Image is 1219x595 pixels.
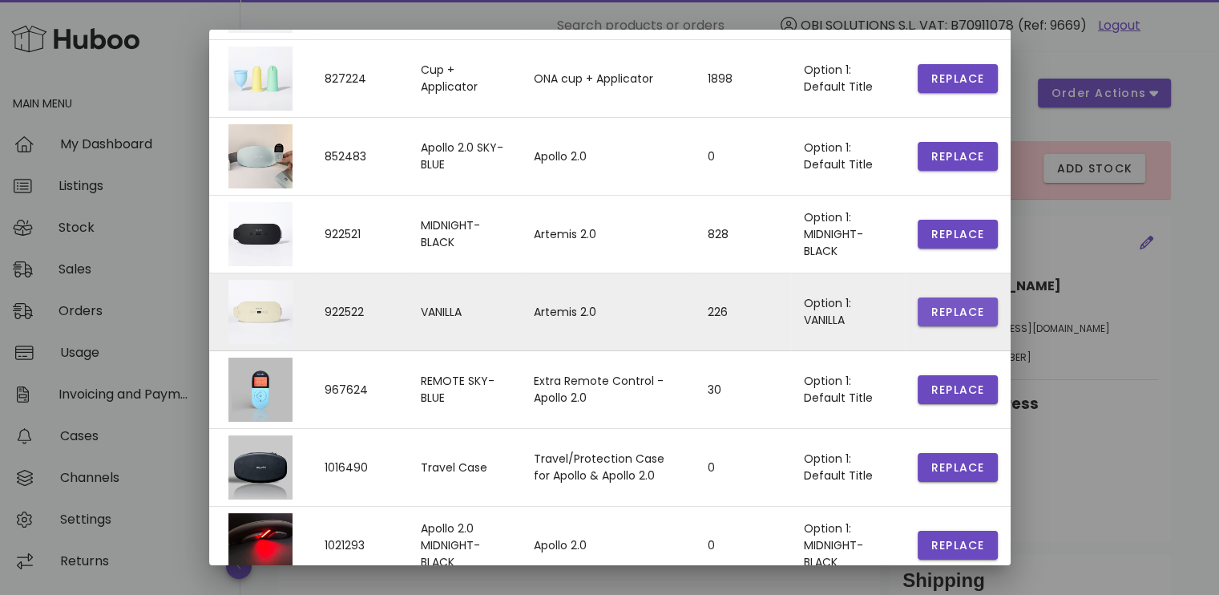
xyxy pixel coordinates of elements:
[312,196,408,273] td: 922521
[521,118,695,196] td: Apollo 2.0
[312,351,408,429] td: 967624
[521,273,695,351] td: Artemis 2.0
[695,118,791,196] td: 0
[695,40,791,118] td: 1898
[408,507,522,584] td: Apollo 2.0 MIDNIGHT-BLACK
[918,453,998,482] button: Replace
[791,351,904,429] td: Option 1: Default Title
[918,375,998,404] button: Replace
[521,351,695,429] td: Extra Remote Control - Apollo 2.0
[918,297,998,326] button: Replace
[918,531,998,560] button: Replace
[791,507,904,584] td: Option 1: MIDNIGHT-BLACK
[521,40,695,118] td: ONA cup + Applicator
[695,351,791,429] td: 30
[521,507,695,584] td: Apollo 2.0
[930,537,985,554] span: Replace
[791,273,904,351] td: Option 1: VANILLA
[930,382,985,399] span: Replace
[930,459,985,476] span: Replace
[312,118,408,196] td: 852483
[695,196,791,273] td: 828
[930,304,985,321] span: Replace
[930,71,985,87] span: Replace
[408,196,522,273] td: MIDNIGHT-BLACK
[312,429,408,507] td: 1016490
[408,351,522,429] td: REMOTE SKY-BLUE
[918,64,998,93] button: Replace
[312,507,408,584] td: 1021293
[408,273,522,351] td: VANILLA
[312,273,408,351] td: 922522
[918,220,998,249] button: Replace
[791,40,904,118] td: Option 1: Default Title
[930,148,985,165] span: Replace
[521,196,695,273] td: Artemis 2.0
[408,429,522,507] td: Travel Case
[312,40,408,118] td: 827224
[695,429,791,507] td: 0
[521,429,695,507] td: Travel/Protection Case for Apollo & Apollo 2.0
[695,507,791,584] td: 0
[930,226,985,243] span: Replace
[408,118,522,196] td: Apollo 2.0 SKY-BLUE
[695,273,791,351] td: 226
[408,40,522,118] td: Cup + Applicator
[918,142,998,171] button: Replace
[791,429,904,507] td: Option 1: Default Title
[791,196,904,273] td: Option 1: MIDNIGHT-BLACK
[791,118,904,196] td: Option 1: Default Title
